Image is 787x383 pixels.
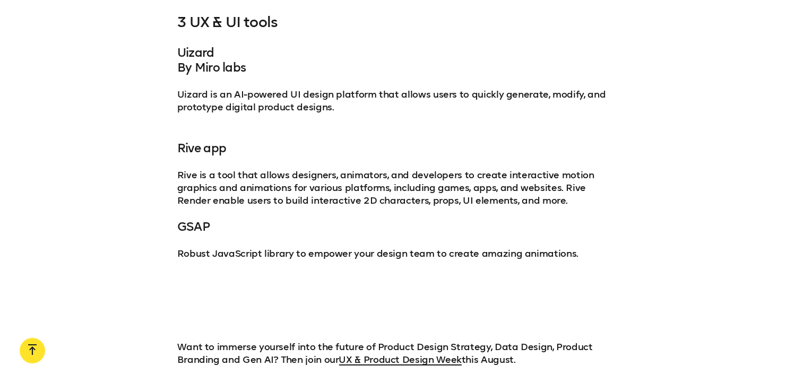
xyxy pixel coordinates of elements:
[177,220,610,234] h4: GSAP
[177,14,610,31] h3: 3 UX & UI tools
[177,126,610,156] h4: Rive app
[177,88,610,114] p: Uizard is an AI-powered UI design platform that allows users to quickly generate, modify, and pro...
[177,341,610,366] p: Want to immerse yourself into the future of Product Design Strategy, Data Design, Product Brandin...
[177,169,610,207] p: Rive is a tool that allows designers, animators, and developers to create interactive motion grap...
[339,354,462,365] a: UX & Product Design Week
[177,31,610,75] h4: Uizard By Miro labs
[177,247,610,260] p: Robust JavaScript library to empower your design team to create amazing animations.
